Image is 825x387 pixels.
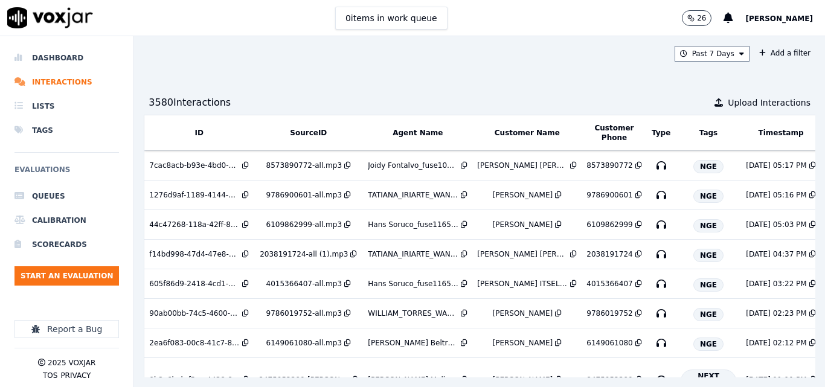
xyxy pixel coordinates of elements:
[266,161,342,170] div: 8573890772-all.mp3
[586,338,632,348] div: 6149061080
[477,249,568,259] div: [PERSON_NAME] [PERSON_NAME]
[693,190,724,203] span: NGE
[149,220,240,229] div: 44c47268-118a-42ff-8a01-04f75166ec5c
[586,190,632,200] div: 9786900601
[492,338,553,348] div: [PERSON_NAME]
[14,94,119,118] a: Lists
[48,358,95,368] p: 2025 Voxjar
[746,375,806,385] div: [DATE] 11:11 PM
[14,70,119,94] a: Interactions
[693,308,724,321] span: NGE
[260,249,348,259] div: 2038191724-all (1).mp3
[368,161,458,170] div: Joidy Fontalvo_fuse1001_NGE
[693,160,724,173] span: NGE
[682,10,724,26] button: 26
[149,338,240,348] div: 2ea6f083-00c8-41c7-805b-b0fae961a638
[728,97,811,109] span: Upload Interactions
[149,161,240,170] div: 7cac8acb-b93e-4bd0-9084-93c0e5f979ad
[368,220,458,229] div: Hans Soruco_fuse1165_NGE
[746,220,806,229] div: [DATE] 05:03 PM
[746,338,806,348] div: [DATE] 02:12 PM
[697,13,706,23] p: 26
[149,190,240,200] div: 1276d9af-1189-4144-b3ce-494f22d7658f
[758,128,803,138] button: Timestamp
[195,128,204,138] button: ID
[368,338,458,348] div: [PERSON_NAME] Beltran_Fuse1073­_NGE
[368,309,458,318] div: WILLIAM_TORRES_WANN1205_NGE
[492,190,553,200] div: [PERSON_NAME]
[745,11,825,25] button: [PERSON_NAME]
[149,249,240,259] div: f14bd998-47d4-47e8-89f9-794bbbc625ab
[745,14,813,23] span: [PERSON_NAME]
[746,309,806,318] div: [DATE] 02:23 PM
[746,161,806,170] div: [DATE] 05:17 PM
[368,190,458,200] div: TATIANA_IRIARTE_WANN1104_NGE
[149,279,240,289] div: 605f86d9-2418-4cd1-a7e4-c724dc9e1524
[368,249,458,259] div: TATIANA_IRIARTE_WANN1104_NGE
[492,375,553,385] div: [PERSON_NAME]
[149,309,240,318] div: 90ab00bb-74c5-4600-8079-75506ae9df31
[682,10,711,26] button: 26
[335,7,448,30] button: 0items in work queue
[693,337,724,351] span: NGE
[746,279,806,289] div: [DATE] 03:22 PM
[14,118,119,142] a: Tags
[14,266,119,286] button: Start an Evaluation
[266,338,342,348] div: 6149061080-all.mp3
[693,219,724,232] span: NGE
[477,161,568,170] div: [PERSON_NAME] [PERSON_NAME]
[14,208,119,232] a: Calibration
[149,95,231,110] div: 3580 Interaction s
[266,190,342,200] div: 9786900601-all.mp3
[258,375,349,385] div: 8475052290-[PERSON_NAME] all.mp3
[586,375,632,385] div: 8475052290
[492,309,553,318] div: [PERSON_NAME]
[693,249,724,262] span: NGE
[266,220,342,229] div: 6109862999-all.mp3
[586,279,632,289] div: 4015366407
[60,371,91,380] button: Privacy
[714,97,811,109] button: Upload Interactions
[14,232,119,257] a: Scorecards
[368,279,458,289] div: Hans Soruco_fuse1165_NGE
[368,375,458,385] div: [PERSON_NAME] Molina_Fuse3103
[149,375,240,385] div: 0b2c6beb-f5ae-4438-8100-0a5fe7d597a7
[290,128,327,138] button: SourceID
[266,279,342,289] div: 4015366407-all.mp3
[586,309,632,318] div: 9786019752
[14,320,119,338] button: Report a Bug
[495,128,560,138] button: Customer Name
[7,7,93,28] img: voxjar logo
[43,371,57,380] button: TOS
[675,46,750,62] button: Past 7 Days
[586,220,632,229] div: 6109862999
[586,161,632,170] div: 8573890772
[477,279,568,289] div: [PERSON_NAME] ITSELA DE LA [PERSON_NAME]
[14,184,119,208] a: Queues
[693,278,724,292] span: NGE
[652,128,670,138] button: Type
[14,162,119,184] h6: Evaluations
[393,128,443,138] button: Agent Name
[492,220,553,229] div: [PERSON_NAME]
[14,46,119,70] a: Dashboard
[266,309,342,318] div: 9786019752-all.mp3
[586,123,641,142] button: Customer Phone
[586,249,632,259] div: 2038191724
[699,128,717,138] button: Tags
[746,190,806,200] div: [DATE] 05:16 PM
[754,46,815,60] button: Add a filter
[746,249,806,259] div: [DATE] 04:37 PM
